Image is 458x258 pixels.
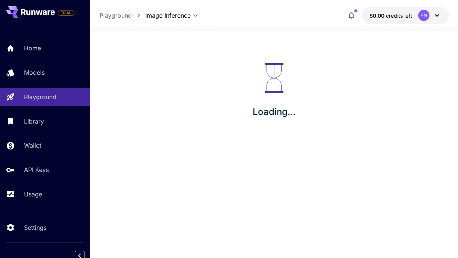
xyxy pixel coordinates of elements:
[24,141,41,150] p: Wallet
[58,8,74,17] span: Add your payment card to enable full platform functionality.
[24,117,44,126] p: Library
[58,10,74,16] span: TRIAL
[418,10,429,21] div: PN
[145,11,191,20] span: Image Inference
[369,12,386,19] span: $0.00
[24,223,47,232] p: Settings
[24,190,42,199] p: Usage
[253,105,295,119] p: Loading...
[99,11,145,20] nav: breadcrumb
[24,44,41,53] p: Home
[24,165,49,174] p: API Keys
[369,12,412,20] div: $0.00
[24,68,45,77] p: Models
[99,11,132,20] a: Playground
[386,12,412,19] span: credits left
[24,92,56,101] p: Playground
[362,7,449,24] button: $0.00PN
